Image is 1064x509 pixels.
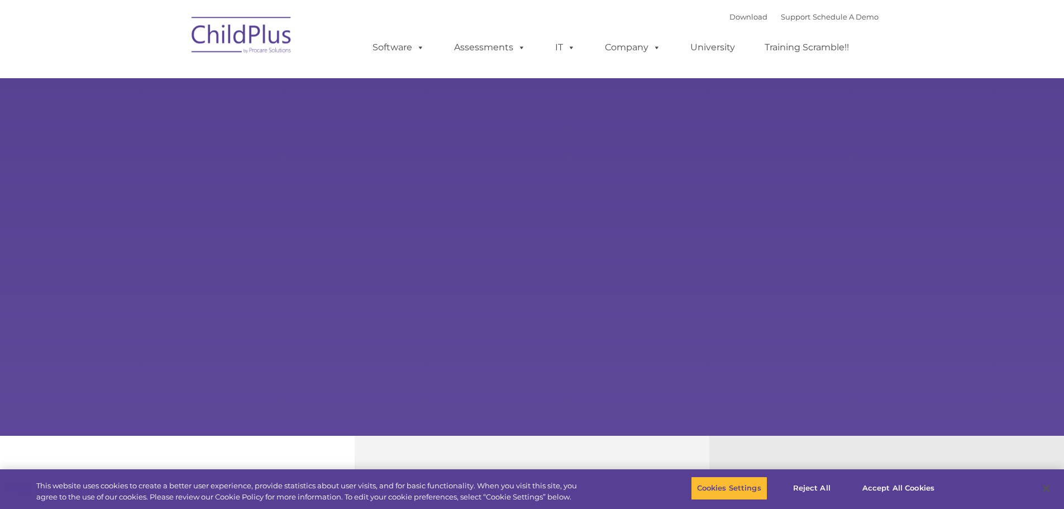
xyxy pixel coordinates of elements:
a: Training Scramble!! [753,36,860,59]
button: Close [1034,476,1058,501]
a: Company [594,36,672,59]
font: | [729,12,879,21]
a: IT [544,36,586,59]
a: Schedule A Demo [813,12,879,21]
button: Reject All [777,477,847,500]
button: Accept All Cookies [856,477,941,500]
img: ChildPlus by Procare Solutions [186,9,298,65]
a: Software [361,36,436,59]
a: University [679,36,746,59]
a: Assessments [443,36,537,59]
a: Download [729,12,767,21]
button: Cookies Settings [691,477,767,500]
a: Support [781,12,810,21]
div: This website uses cookies to create a better user experience, provide statistics about user visit... [36,481,585,502]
